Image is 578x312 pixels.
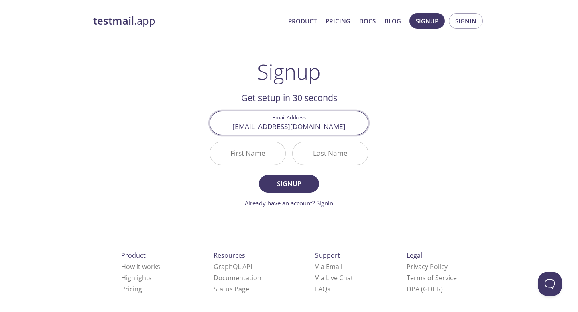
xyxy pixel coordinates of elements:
a: Pricing [121,285,142,294]
a: Already have an account? Signin [245,199,333,207]
a: Privacy Policy [407,262,448,271]
a: Status Page [214,285,249,294]
button: Signup [259,175,319,193]
span: Resources [214,251,245,260]
span: Legal [407,251,422,260]
strong: testmail [93,14,134,28]
a: Pricing [326,16,350,26]
span: s [327,285,330,294]
iframe: Help Scout Beacon - Open [538,272,562,296]
a: Product [288,16,317,26]
span: Signin [455,16,476,26]
a: Highlights [121,273,152,282]
a: FAQ [315,285,330,294]
a: GraphQL API [214,262,252,271]
button: Signup [409,13,445,29]
a: Docs [359,16,376,26]
a: Via Live Chat [315,273,353,282]
h2: Get setup in 30 seconds [210,91,368,105]
span: Support [315,251,340,260]
span: Signup [268,178,310,189]
a: Terms of Service [407,273,457,282]
span: Product [121,251,146,260]
a: testmail.app [93,14,282,28]
button: Signin [449,13,483,29]
h1: Signup [257,60,321,84]
a: Via Email [315,262,342,271]
span: Signup [416,16,438,26]
a: Documentation [214,273,261,282]
a: DPA (GDPR) [407,285,443,294]
a: Blog [385,16,401,26]
a: How it works [121,262,160,271]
